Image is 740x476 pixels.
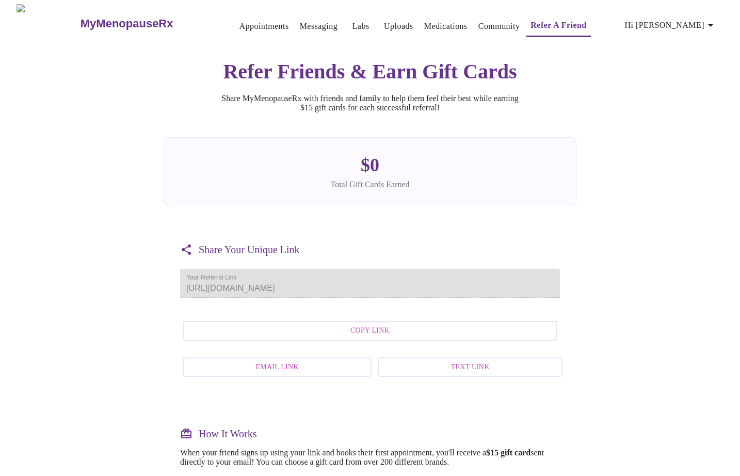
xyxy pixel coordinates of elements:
[199,244,300,256] h3: Share Your Unique Link
[375,352,560,383] a: Text Link
[199,428,256,440] h3: How It Works
[181,154,559,176] div: $ 0
[478,19,520,34] a: Community
[183,321,557,341] button: Copy Link
[380,16,417,37] button: Uploads
[194,361,360,374] span: Email Link
[420,16,472,37] button: Medications
[181,180,559,189] div: Total Gift Cards Earned
[486,448,530,457] strong: $15 gift card
[239,19,289,34] a: Appointments
[389,361,551,374] span: Text Link
[474,16,524,37] button: Community
[235,16,293,37] button: Appointments
[194,324,546,337] span: Copy Link
[352,19,369,34] a: Labs
[344,16,377,37] button: Labs
[164,59,576,84] h2: Refer Friends & Earn Gift Cards
[526,15,590,37] button: Refer a Friend
[300,19,337,34] a: Messaging
[79,6,214,42] a: MyMenopauseRx
[424,19,468,34] a: Medications
[183,357,372,377] button: Email Link
[296,16,342,37] button: Messaging
[625,18,717,32] span: Hi [PERSON_NAME]
[81,17,173,30] h3: MyMenopauseRx
[180,448,560,467] p: When your friend signs up using your link and books their first appointment, you'll receive a sen...
[215,94,525,112] p: Share MyMenopauseRx with friends and family to help them feel their best while earning $15 gift c...
[378,357,562,377] button: Text Link
[17,4,79,43] img: MyMenopauseRx Logo
[621,15,721,36] button: Hi [PERSON_NAME]
[530,18,586,32] a: Refer a Friend
[384,19,413,34] a: Uploads
[180,352,369,383] a: Email Link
